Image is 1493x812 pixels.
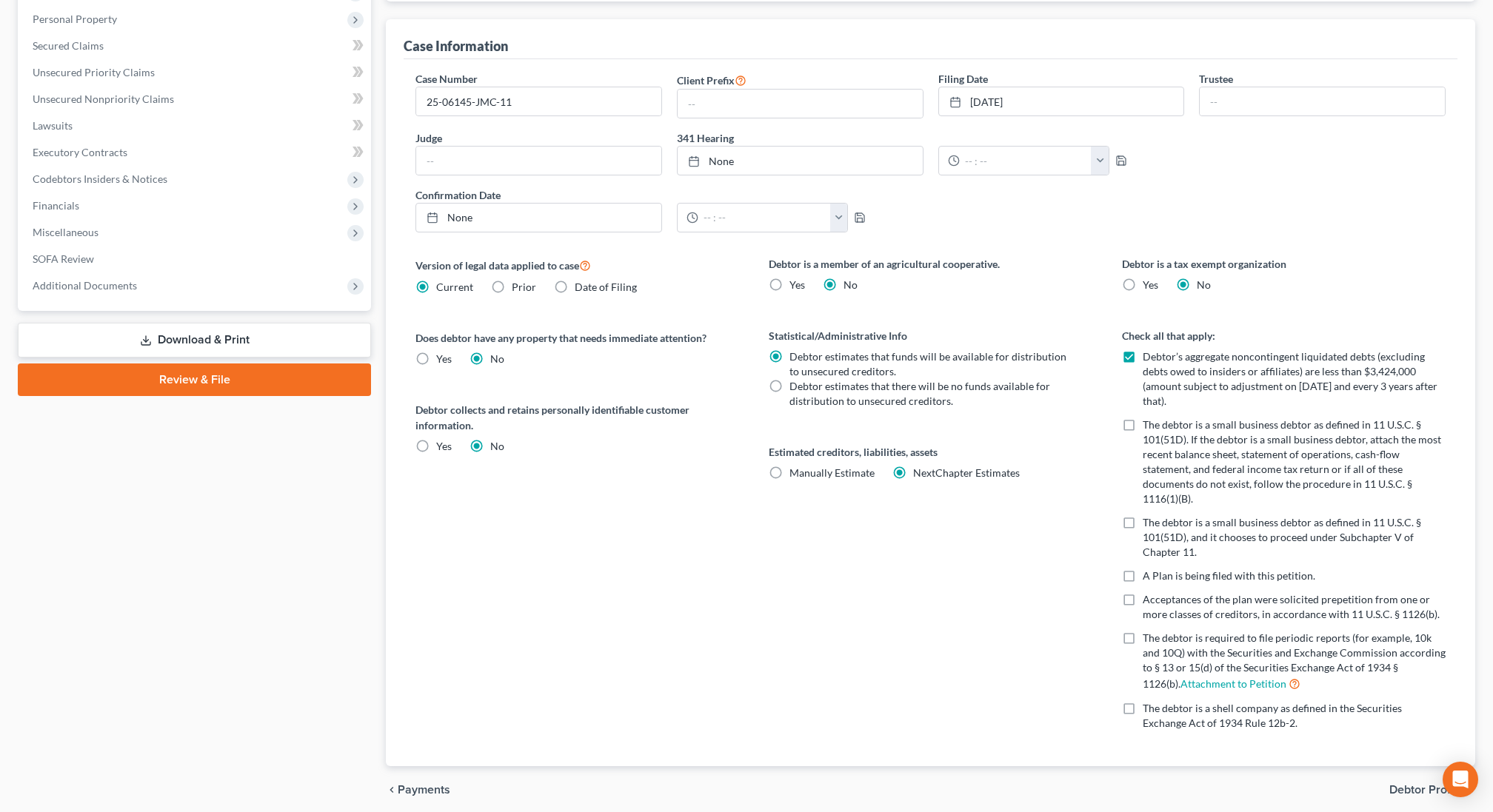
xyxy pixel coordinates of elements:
[844,278,858,291] span: No
[1180,677,1286,690] a: Attachment to Petition
[33,119,73,132] span: Lawsuits
[33,199,79,212] span: Financials
[1443,762,1478,797] div: Open Intercom Messenger
[33,226,98,238] span: Miscellaneous
[18,323,371,358] a: Download & Print
[789,466,875,479] span: Manually Estimate
[913,466,1020,479] span: NextChapter Estimates
[789,278,805,291] span: Yes
[416,87,661,115] input: Enter case number...
[1143,631,1446,690] span: The debtor is required to file periodic reports (for example, 10k and 10Q) with the Securities an...
[1199,71,1233,87] label: Trustee
[939,87,1184,115] a: [DATE]
[1200,87,1445,115] input: --
[1143,278,1158,291] span: Yes
[1143,516,1421,558] span: The debtor is a small business debtor as defined in 11 U.S.C. § 101(51D), and it chooses to proce...
[386,784,450,796] button: chevron_left Payments
[678,147,923,175] a: None
[33,13,117,25] span: Personal Property
[938,71,988,87] label: Filing Date
[490,352,504,365] span: No
[769,328,1092,343] label: Statistical/Administrative Info
[33,279,137,292] span: Additional Documents
[1143,702,1402,729] span: The debtor is a shell company as defined in the Securities Exchange Act of 1934 Rule 12b-2.
[33,146,127,158] span: Executory Contracts
[769,444,1092,460] label: Estimated creditors, liabilities, assets
[490,440,504,452] span: No
[1197,278,1211,291] span: No
[21,246,371,272] a: SOFA Review
[21,33,371,59] a: Secured Claims
[416,147,661,175] input: --
[789,350,1066,378] span: Debtor estimates that funds will be available for distribution to unsecured creditors.
[415,330,739,346] label: Does debtor have any property that needs immediate attention?
[669,130,1192,146] label: 341 Hearing
[415,71,478,87] label: Case Number
[677,71,746,89] label: Client Prefix
[18,363,371,396] a: Review & File
[408,187,931,203] label: Confirmation Date
[1389,784,1463,796] span: Debtor Profile
[33,39,104,52] span: Secured Claims
[415,402,739,433] label: Debtor collects and retains personally identifiable customer information.
[21,113,371,139] a: Lawsuits
[698,204,831,232] input: -- : --
[769,256,1092,272] label: Debtor is a member of an agricultural cooperative.
[1143,569,1315,582] span: A Plan is being filed with this petition.
[21,139,371,166] a: Executory Contracts
[386,784,398,796] i: chevron_left
[416,204,661,232] a: None
[33,252,94,265] span: SOFA Review
[415,256,739,274] label: Version of legal data applied to case
[415,130,442,146] label: Judge
[436,440,452,452] span: Yes
[33,172,167,185] span: Codebtors Insiders & Notices
[436,281,473,293] span: Current
[33,93,174,105] span: Unsecured Nonpriority Claims
[678,90,923,118] input: --
[1143,418,1441,505] span: The debtor is a small business debtor as defined in 11 U.S.C. § 101(51D). If the debtor is a smal...
[404,37,508,55] div: Case Information
[1122,328,1446,343] label: Check all that apply:
[398,784,450,796] span: Payments
[1143,350,1437,407] span: Debtor’s aggregate noncontingent liquidated debts (excluding debts owed to insiders or affiliates...
[21,86,371,113] a: Unsecured Nonpriority Claims
[575,281,637,293] span: Date of Filing
[1122,256,1446,272] label: Debtor is a tax exempt organization
[1143,593,1440,620] span: Acceptances of the plan were solicited prepetition from one or more classes of creditors, in acco...
[512,281,536,293] span: Prior
[33,66,155,78] span: Unsecured Priority Claims
[960,147,1092,175] input: -- : --
[789,380,1050,407] span: Debtor estimates that there will be no funds available for distribution to unsecured creditors.
[1389,784,1475,796] button: Debtor Profile chevron_right
[21,59,371,86] a: Unsecured Priority Claims
[436,352,452,365] span: Yes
